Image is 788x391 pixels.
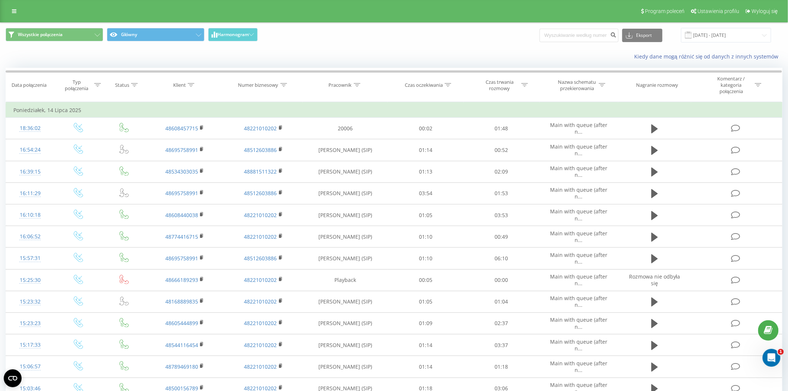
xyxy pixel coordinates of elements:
button: Eksport [622,29,663,42]
button: Główny [107,28,204,41]
div: 15:57:31 [13,251,47,266]
a: 48534303035 [165,168,198,175]
a: 48512603886 [244,255,277,262]
div: Klient [173,82,186,88]
div: 16:11:29 [13,186,47,201]
a: 48168889835 [165,298,198,305]
td: 01:14 [388,334,464,356]
td: [PERSON_NAME] (SIP) [303,334,388,356]
td: 01:18 [464,356,540,378]
td: [PERSON_NAME] (SIP) [303,226,388,248]
span: Main with queue (after n... [550,165,607,178]
td: [PERSON_NAME] (SIP) [303,248,388,269]
a: 48881511322 [244,168,277,175]
span: Main with queue (after n... [550,338,607,352]
td: 01:53 [464,182,540,204]
a: 48221010202 [244,276,277,283]
td: 02:37 [464,312,540,334]
a: 48605444899 [165,320,198,327]
div: Nazwa schematu przekierowania [557,79,597,92]
td: 03:54 [388,182,464,204]
a: 48221010202 [244,233,277,240]
a: 48221010202 [244,363,277,370]
td: [PERSON_NAME] (SIP) [303,356,388,378]
div: 16:10:18 [13,208,47,222]
a: 48695758991 [165,146,198,153]
td: [PERSON_NAME] (SIP) [303,139,388,161]
span: Main with queue (after n... [550,360,607,373]
div: Czas trwania rozmowy [480,79,519,92]
span: Main with queue (after n... [550,186,607,200]
span: Main with queue (after n... [550,316,607,330]
td: [PERSON_NAME] (SIP) [303,291,388,312]
div: Numer biznesowy [238,82,279,88]
a: 48608457715 [165,125,198,132]
td: 01:14 [388,139,464,161]
td: 01:05 [388,291,464,312]
span: Rozmowa nie odbyła się [629,273,680,287]
iframe: Intercom live chat [763,349,781,367]
button: Wszystkie połączenia [6,28,103,41]
a: 48221010202 [244,298,277,305]
div: 15:17:33 [13,338,47,352]
td: 01:04 [464,291,540,312]
div: Komentarz / kategoria połączenia [709,76,753,95]
a: 48512603886 [244,190,277,197]
td: 01:10 [388,248,464,269]
a: 48544116454 [165,341,198,349]
div: 15:23:23 [13,316,47,331]
div: Status [115,82,129,88]
td: Playback [303,269,388,291]
td: 01:09 [388,312,464,334]
td: 03:53 [464,204,540,226]
span: Main with queue (after n... [550,143,607,157]
td: 20006 [303,118,388,139]
div: 15:25:30 [13,273,47,287]
span: Wszystkie połączenia [18,32,63,38]
td: 01:05 [388,204,464,226]
span: Main with queue (after n... [550,230,607,244]
div: Typ połączenia [61,79,92,92]
a: 48608440038 [165,212,198,219]
span: Main with queue (after n... [550,251,607,265]
td: 02:09 [464,161,540,182]
td: 00:00 [464,269,540,291]
td: 01:48 [464,118,540,139]
span: Program poleceń [645,8,684,14]
div: 16:54:24 [13,143,47,157]
span: Main with queue (after n... [550,295,607,308]
div: 16:06:52 [13,229,47,244]
td: [PERSON_NAME] (SIP) [303,312,388,334]
div: Nagranie rozmowy [636,82,678,88]
div: 15:23:32 [13,295,47,309]
div: 15:06:57 [13,359,47,374]
td: [PERSON_NAME] (SIP) [303,182,388,204]
td: 01:14 [388,356,464,378]
a: Kiedy dane mogą różnić się od danych z innych systemów [634,53,782,60]
a: 48666189293 [165,276,198,283]
td: 01:10 [388,226,464,248]
a: 48774416715 [165,233,198,240]
div: Czas oczekiwania [405,82,443,88]
a: 48221010202 [244,320,277,327]
td: Poniedziałek, 14 Lipca 2025 [6,103,782,118]
td: [PERSON_NAME] (SIP) [303,204,388,226]
a: 48789469180 [165,363,198,370]
td: 01:13 [388,161,464,182]
td: 00:49 [464,226,540,248]
span: Main with queue (after n... [550,208,607,222]
td: 00:52 [464,139,540,161]
button: Open CMP widget [4,369,22,387]
div: Pracownik [329,82,352,88]
td: 00:05 [388,269,464,291]
div: Data połączenia [12,82,47,88]
span: 1 [778,349,784,355]
a: 48221010202 [244,125,277,132]
span: Main with queue (after n... [550,121,607,135]
td: [PERSON_NAME] (SIP) [303,161,388,182]
span: Wyloguj się [752,8,778,14]
span: Harmonogram [217,32,249,37]
td: 03:37 [464,334,540,356]
div: 16:39:15 [13,165,47,179]
a: 48221010202 [244,212,277,219]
